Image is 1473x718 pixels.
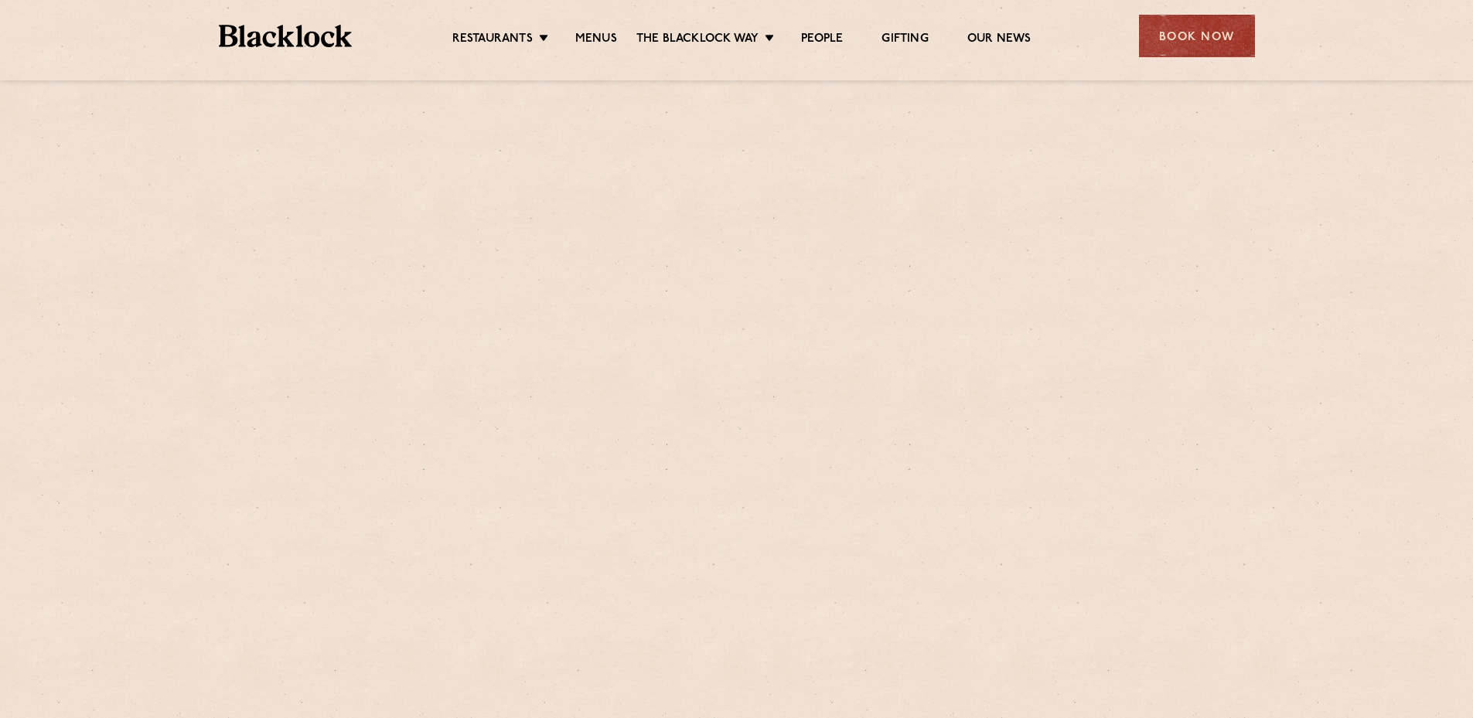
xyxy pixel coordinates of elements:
[452,32,533,49] a: Restaurants
[801,32,843,49] a: People
[967,32,1031,49] a: Our News
[575,32,617,49] a: Menus
[636,32,759,49] a: The Blacklock Way
[1139,15,1255,57] div: Book Now
[881,32,928,49] a: Gifting
[219,25,353,47] img: BL_Textured_Logo-footer-cropped.svg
